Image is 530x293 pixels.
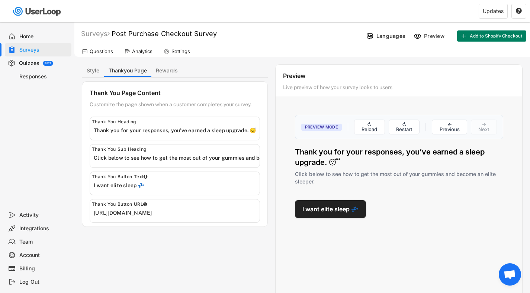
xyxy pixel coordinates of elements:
[354,120,385,134] button: ↻ Reload
[90,48,113,55] div: Questions
[92,146,146,152] div: Thank You Sub Heading
[283,84,480,94] div: Live preview of how your survey looks to users
[295,147,503,167] h3: Thank you for your responses, you’ve earned a sleep upgrade. 😴
[90,89,161,99] div: Thank You Page Content
[104,64,151,77] button: Thankyou Page
[516,7,522,14] text: 
[171,48,190,55] div: Settings
[19,225,68,232] div: Integrations
[11,4,64,19] img: userloop-logo-01.svg
[515,8,522,14] button: 
[376,33,405,39] div: Languages
[45,62,51,65] div: BETA
[295,170,503,185] h4: Click below to see how to get the most out of your gummies and become an elite sleeper.
[424,33,446,39] div: Preview
[132,48,152,55] div: Analytics
[19,46,68,53] div: Surveys
[19,252,68,259] div: Account
[389,120,420,134] button: ↻ Restart
[151,64,182,77] button: Rewards
[92,201,147,207] div: Thank You Button URL
[92,119,136,125] div: Thank You Heading
[470,34,523,38] span: Add to Shopify Checkout
[483,9,504,14] div: Updates
[19,33,68,40] div: Home
[457,30,526,42] button: Add to Shopify Checkout
[283,72,515,82] div: Preview
[19,238,68,245] div: Team
[295,200,366,218] button: I want elite sleep 💤
[19,279,68,286] div: Log Out
[301,124,342,131] span: Preview Mode
[499,263,521,286] div: Open chat
[366,32,374,40] img: Language%20Icon.svg
[19,73,68,80] div: Responses
[112,30,217,38] font: Post Purchase Checkout Survey
[82,64,104,77] button: Style
[19,265,68,272] div: Billing
[90,101,260,111] div: Customize the page shown when a customer completes your survey.
[471,120,497,134] button: → Next
[19,212,68,219] div: Activity
[92,174,148,180] div: Thank You Button Text
[81,29,110,38] div: Surveys
[19,60,39,67] div: Quizzes
[432,120,467,134] button: ← Previous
